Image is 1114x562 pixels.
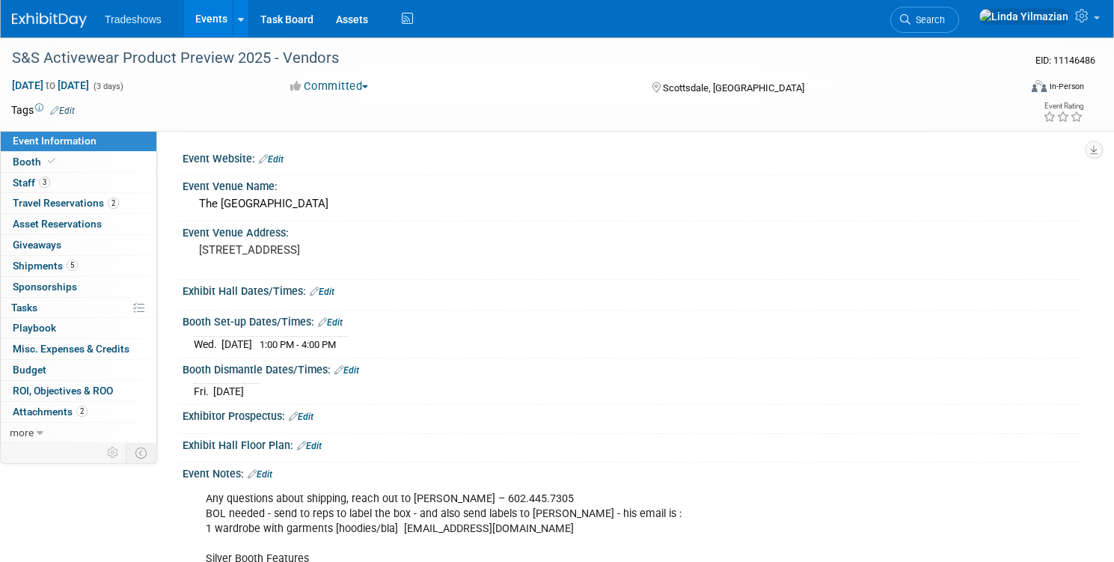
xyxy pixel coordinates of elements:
[13,156,58,168] span: Booth
[199,243,542,257] pre: [STREET_ADDRESS]
[1035,55,1095,66] span: Event ID: 11146486
[248,469,272,480] a: Edit
[13,260,78,272] span: Shipments
[1043,103,1083,110] div: Event Rating
[1,339,156,359] a: Misc. Expenses & Credits
[11,103,75,117] td: Tags
[1,131,156,151] a: Event Information
[334,365,359,376] a: Edit
[13,135,97,147] span: Event Information
[13,281,77,293] span: Sponsorships
[924,78,1084,100] div: Event Format
[285,79,374,94] button: Committed
[50,106,75,116] a: Edit
[11,79,90,92] span: [DATE] [DATE]
[310,287,334,297] a: Edit
[13,406,88,418] span: Attachments
[183,358,1084,378] div: Booth Dismantle Dates/Times:
[100,443,126,462] td: Personalize Event Tab Strip
[76,406,88,417] span: 2
[67,260,78,271] span: 5
[1,152,156,172] a: Booth
[108,198,119,209] span: 2
[13,364,46,376] span: Budget
[183,311,1084,330] div: Booth Set-up Dates/Times:
[183,147,1084,167] div: Event Website:
[1,214,156,234] a: Asset Reservations
[13,322,56,334] span: Playbook
[890,7,959,33] a: Search
[126,443,157,462] td: Toggle Event Tabs
[194,384,213,400] td: Fri.
[7,45,993,72] div: S&S Activewear Product Preview 2025 - Vendors
[194,336,221,352] td: Wed.
[13,385,113,397] span: ROI, Objectives & ROO
[1,298,156,318] a: Tasks
[13,197,119,209] span: Travel Reservations
[43,79,58,91] span: to
[1,318,156,338] a: Playbook
[13,177,50,189] span: Staff
[13,239,61,251] span: Giveaways
[1049,81,1084,92] div: In-Person
[297,441,322,451] a: Edit
[39,177,50,188] span: 3
[1,256,156,276] a: Shipments5
[183,222,1084,240] div: Event Venue Address:
[1,235,156,255] a: Giveaways
[11,302,37,314] span: Tasks
[1,277,156,297] a: Sponsorships
[183,462,1084,482] div: Event Notes:
[183,175,1084,194] div: Event Venue Name:
[259,154,284,165] a: Edit
[213,384,244,400] td: [DATE]
[221,336,252,352] td: [DATE]
[1032,80,1047,92] img: Format-Inperson.png
[48,157,55,165] i: Booth reservation complete
[911,14,945,25] span: Search
[183,434,1084,453] div: Exhibit Hall Floor Plan:
[13,218,102,230] span: Asset Reservations
[1,360,156,380] a: Budget
[12,13,87,28] img: ExhibitDay
[92,82,123,91] span: (3 days)
[260,339,336,350] span: 1:00 PM - 4:00 PM
[13,343,129,355] span: Misc. Expenses & Credits
[663,82,804,94] span: Scottsdale, [GEOGRAPHIC_DATA]
[10,427,34,439] span: more
[1,423,156,443] a: more
[1,193,156,213] a: Travel Reservations2
[979,8,1069,25] img: Linda Yilmazian
[289,412,313,422] a: Edit
[105,13,162,25] span: Tradeshows
[1,402,156,422] a: Attachments2
[1,381,156,401] a: ROI, Objectives & ROO
[318,317,343,328] a: Edit
[1,173,156,193] a: Staff3
[183,280,1084,299] div: Exhibit Hall Dates/Times:
[183,405,1084,424] div: Exhibitor Prospectus:
[194,192,1073,216] div: The [GEOGRAPHIC_DATA]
